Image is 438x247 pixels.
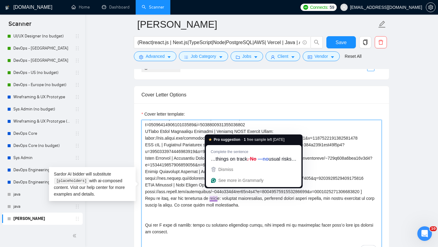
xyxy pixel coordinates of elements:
span: copy [360,40,371,45]
span: caret-down [330,55,335,59]
span: Client [277,53,288,60]
button: right [374,64,382,71]
span: caret-down [291,55,295,59]
a: DevOps - [GEOGRAPHIC_DATA] [13,42,71,54]
span: delete [375,40,387,45]
li: Previous Page [360,64,367,71]
span: idcard [308,55,312,59]
a: UI/UX Designer (no budget) [13,30,71,42]
span: setting [139,55,143,59]
button: userClientcaret-down [266,51,300,61]
span: holder [75,82,80,87]
span: Scanner [4,19,36,32]
span: holder [75,204,80,209]
span: folder [236,55,240,59]
a: Reset All [345,53,361,60]
button: settingAdvancedcaret-down [134,51,176,61]
span: holder [75,58,80,63]
li: Next Page [374,64,382,71]
button: copy [359,36,371,48]
a: DevOps Engineering (no budget) [13,176,71,188]
button: search [311,36,323,48]
input: Scanner name... [137,17,377,32]
a: Wireframing & UX Prototype (without budget) [13,115,71,127]
span: bars [184,55,188,59]
span: Advanced [146,53,165,60]
a: help center [87,185,108,190]
a: DevOps Core (no budget) [13,140,71,152]
span: Job Category [191,53,216,60]
span: Vendor [315,53,328,60]
a: setting [426,5,436,10]
button: idcardVendorcaret-down [303,51,340,61]
span: caret-down [167,55,171,59]
a: dashboardDashboard [102,5,130,10]
span: caret-down [254,55,258,59]
span: 59 [330,4,334,11]
a: homeHome [71,5,90,10]
button: barsJob Categorycaret-down [179,51,228,61]
span: holder [75,119,80,124]
span: caret-down [219,55,223,59]
a: java [13,200,71,213]
img: upwork-logo.png [303,5,308,10]
button: left [360,64,367,71]
span: holder [75,216,80,221]
span: holder [75,155,80,160]
span: Connects: [310,4,328,11]
span: search [311,40,322,45]
span: user [271,55,275,59]
div: Sardor AI bidder will substitute with ai-composed content. Visit our for more examples and details. [49,167,136,201]
a: DevOps - Europe (no budget) [13,79,71,91]
a: DevOps Core [13,127,71,140]
input: Search Freelance Jobs... [137,39,300,46]
span: edit [378,20,386,28]
a: Sys Admin (no budget) [13,103,71,115]
span: user [342,5,346,9]
iframe: Intercom live chat [417,226,432,241]
button: setting [426,2,436,12]
img: logo [5,3,9,12]
span: info-circle [303,40,307,44]
span: holder [75,46,80,51]
span: holder [75,143,80,148]
span: holder [75,131,80,136]
a: Sys Admin [13,152,71,164]
a: Wireframing & UX Prototype [13,91,71,103]
span: Save [335,39,346,46]
span: holder [75,107,80,112]
span: 10 [430,226,437,231]
button: folderJobscaret-down [231,51,263,61]
span: holder [75,70,80,75]
code: [placeholders] [54,178,88,184]
button: delete [375,36,387,48]
a: java [13,188,71,200]
a: DevOps - [GEOGRAPHIC_DATA] [13,54,71,67]
div: Cover Letter Options [141,86,382,103]
span: holder [75,34,80,39]
a: [PERSON_NAME] [13,213,71,225]
span: Jobs [242,53,252,60]
a: DevOps Engineering [13,164,71,176]
a: searchScanner [142,5,164,10]
a: DevOps - US (no budget) [13,67,71,79]
button: Save [326,36,356,48]
span: double-left [72,233,78,239]
span: holder [75,95,80,99]
label: Cover letter template: [141,111,185,117]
